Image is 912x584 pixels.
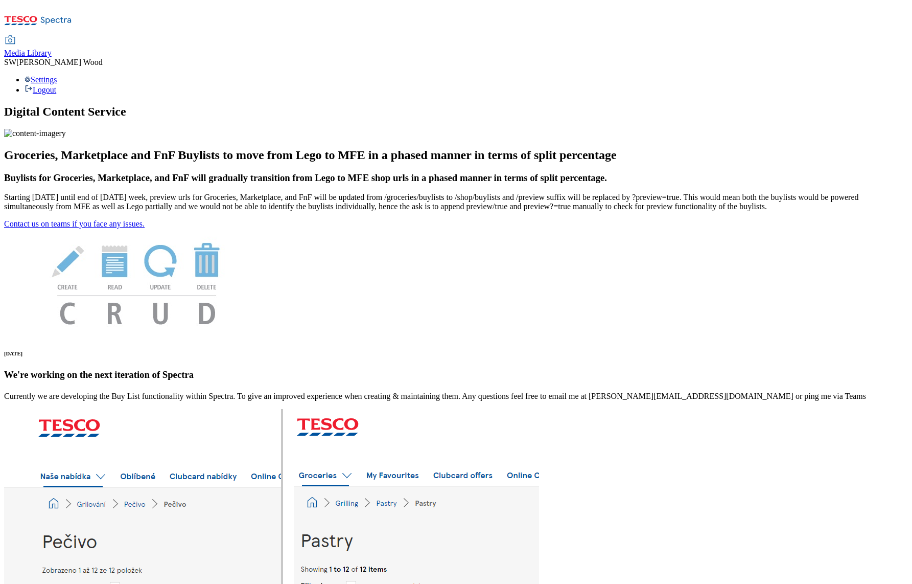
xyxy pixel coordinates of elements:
[4,36,52,58] a: Media Library
[4,229,270,335] img: News Image
[4,105,908,119] h1: Digital Content Service
[4,49,52,57] span: Media Library
[4,148,908,162] h2: Groceries, Marketplace and FnF Buylists to move from Lego to MFE in a phased manner in terms of s...
[25,75,57,84] a: Settings
[4,219,145,228] a: Contact us on teams if you face any issues.
[25,85,56,94] a: Logout
[16,58,103,66] span: [PERSON_NAME] Wood
[4,369,908,380] h3: We're working on the next iteration of Spectra
[4,172,908,184] h3: Buylists for Groceries, Marketplace, and FnF will gradually transition from Lego to MFE shop urls...
[4,392,908,401] p: Currently we are developing the Buy List functionality within Spectra. To give an improved experi...
[4,58,16,66] span: SW
[4,350,908,356] h6: [DATE]
[4,193,908,211] p: Starting [DATE] until end of [DATE] week, preview urls for Groceries, Marketplace, and FnF will b...
[4,129,66,138] img: content-imagery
